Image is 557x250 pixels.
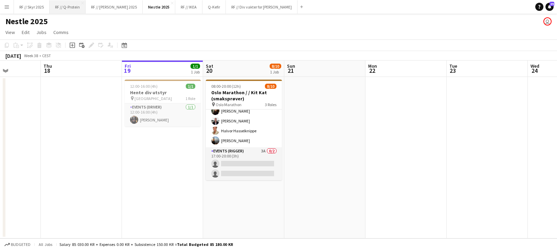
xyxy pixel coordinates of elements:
span: 1/1 [186,84,195,89]
span: 22 [367,67,377,74]
app-job-card: 12:00-16:00 (4h)1/1Hente div utstyr [GEOGRAPHIC_DATA]1 RoleEvents (Driver)1/112:00-16:00 (4h)[PER... [125,80,201,127]
button: RF // Skyr 2025 [14,0,50,14]
span: 12:00-16:00 (4h) [130,84,158,89]
span: 21 [286,67,295,74]
span: Budgeted [11,242,31,247]
span: All jobs [37,242,54,247]
h3: Oslo Marathon / / Kit Kat (smaksprøver) [206,89,282,102]
span: Jobs [36,29,47,35]
button: Budgeted [3,241,32,248]
span: Comms [53,29,69,35]
a: 29 [545,3,554,11]
a: Comms [51,28,71,37]
span: 8/10 [265,84,276,89]
span: Oslo Marathon [216,102,241,107]
span: Tue [449,63,457,69]
span: Edit [22,29,30,35]
span: Week 38 [22,53,39,58]
span: 20 [205,67,213,74]
span: 3 Roles [265,102,276,107]
span: 19 [124,67,131,74]
a: View [3,28,18,37]
span: 29 [550,2,554,6]
h1: Nestle 2025 [5,16,48,27]
app-card-role: Events (Rigger)3A0/217:00-20:00 (3h) [206,147,282,180]
a: Jobs [34,28,49,37]
a: Edit [19,28,32,37]
span: Sat [206,63,213,69]
div: Salary 85 030.00 KR + Expenses 0.00 KR + Subsistence 150.00 KR = [59,242,233,247]
span: [GEOGRAPHIC_DATA] [134,96,172,101]
button: RF // Div vakter for [PERSON_NAME] [226,0,298,14]
app-job-card: 08:00-20:00 (12h)8/10Oslo Marathon / / Kit Kat (smaksprøver) Oslo Marathon3 Roles [PERSON_NAME]Pr... [206,80,282,180]
button: Q-Kefir [202,0,226,14]
span: 24 [529,67,539,74]
span: 08:00-20:00 (12h) [211,84,241,89]
span: 8/10 [270,64,281,69]
span: 1/1 [191,64,200,69]
div: 1 Job [270,69,281,74]
div: 1 Job [191,69,200,74]
span: 1 Role [185,96,195,101]
button: RF // [PERSON_NAME] 2025 [86,0,143,14]
span: Mon [368,63,377,69]
button: Nestle 2025 [143,0,175,14]
div: [DATE] [5,52,21,59]
button: RF // IKEA [175,0,202,14]
app-card-role: Events (Driver)1/112:00-16:00 (4h)[PERSON_NAME] [125,103,201,127]
span: Fri [125,63,131,69]
span: 18 [42,67,52,74]
span: Sun [287,63,295,69]
span: View [5,29,15,35]
span: Thu [43,63,52,69]
h3: Hente div utstyr [125,89,201,96]
button: RF // Q-Protein [50,0,86,14]
span: Total Budgeted 85 180.00 KR [177,242,233,247]
span: 23 [448,67,457,74]
app-user-avatar: Fredrikke Moland Flesner [543,17,552,26]
app-card-role: Promotional Staffing (Sampling Staff)5/512:00-18:00 (6h)[PERSON_NAME][PERSON_NAME][PERSON_NAME]Ha... [206,85,282,147]
div: CEST [42,53,51,58]
span: Wed [531,63,539,69]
